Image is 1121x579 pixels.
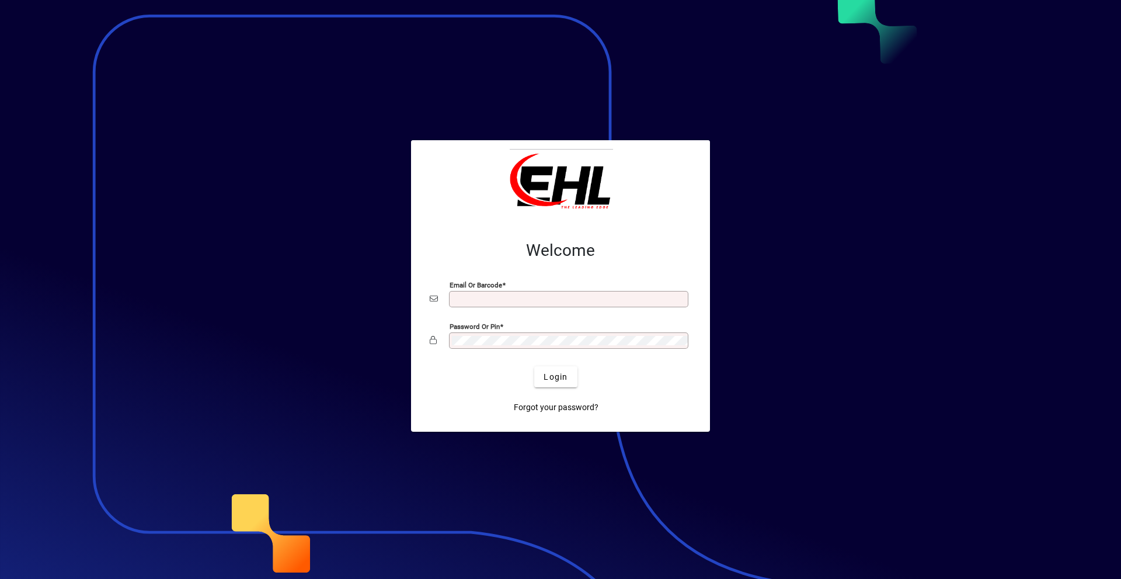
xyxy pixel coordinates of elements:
mat-label: Email or Barcode [450,281,502,289]
span: Forgot your password? [514,401,598,414]
span: Login [544,371,568,383]
a: Forgot your password? [509,397,603,418]
mat-label: Password or Pin [450,323,500,331]
h2: Welcome [430,241,691,261]
button: Login [534,366,577,387]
